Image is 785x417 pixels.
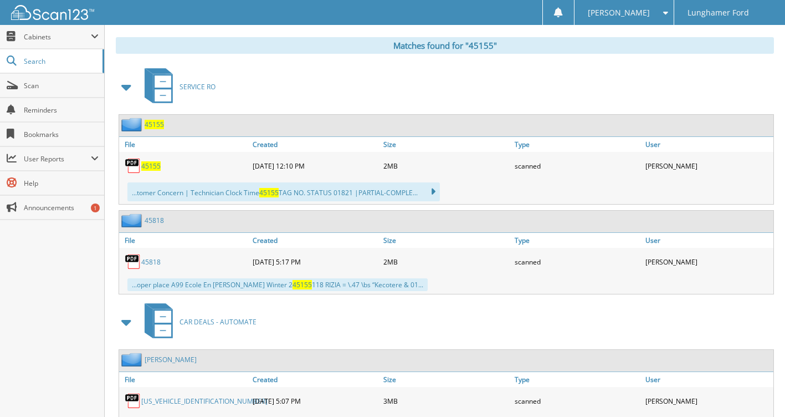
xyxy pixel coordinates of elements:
[687,9,749,16] span: Lunghamer Ford
[24,81,99,90] span: Scan
[250,372,381,387] a: Created
[643,233,773,248] a: User
[24,130,99,139] span: Bookmarks
[24,32,91,42] span: Cabinets
[643,372,773,387] a: User
[293,280,312,289] span: 45155
[512,233,643,248] a: Type
[512,137,643,152] a: Type
[141,396,268,406] a: [US_VEHICLE_IDENTIFICATION_NUMBER]
[250,155,381,177] div: [DATE] 12:10 PM
[127,182,440,201] div: ...tomer Concern | Technician Clock Time TAG NO. STATUS 01821 |PARTIAL-COMPLE...
[125,253,141,270] img: PDF.png
[512,372,643,387] a: Type
[250,390,381,412] div: [DATE] 5:07 PM
[250,233,381,248] a: Created
[125,157,141,174] img: PDF.png
[125,393,141,409] img: PDF.png
[643,251,773,273] div: [PERSON_NAME]
[127,278,428,291] div: ...oper place A99 Ecole En [PERSON_NAME] Winter 2 118 RIZIA = \.47 \bs “Kecotere & 01...
[250,251,381,273] div: [DATE] 5:17 PM
[91,204,100,212] div: 1
[119,233,250,248] a: File
[512,390,643,412] div: scanned
[381,372,511,387] a: Size
[119,137,250,152] a: File
[643,137,773,152] a: User
[381,137,511,152] a: Size
[381,390,511,412] div: 3MB
[121,213,145,227] img: folder2.png
[512,155,643,177] div: scanned
[24,179,99,188] span: Help
[24,105,99,115] span: Reminders
[643,390,773,412] div: [PERSON_NAME]
[643,155,773,177] div: [PERSON_NAME]
[179,317,256,327] span: CAR DEALS - AUTOMATE
[119,372,250,387] a: File
[116,37,774,54] div: Matches found for "45155"
[250,137,381,152] a: Created
[121,118,145,131] img: folder2.png
[24,154,91,164] span: User Reports
[381,251,511,273] div: 2MB
[179,82,216,91] span: SERVICE RO
[145,120,164,129] a: 45155
[588,9,650,16] span: [PERSON_NAME]
[512,251,643,273] div: scanned
[381,233,511,248] a: Size
[121,353,145,367] img: folder2.png
[24,203,99,212] span: Announcements
[141,161,161,171] a: 45155
[145,216,164,225] a: 45818
[259,188,279,197] span: 45155
[24,57,97,66] span: Search
[11,5,94,20] img: scan123-logo-white.svg
[141,257,161,267] a: 45818
[138,300,256,344] a: CAR DEALS - AUTOMATE
[381,155,511,177] div: 2MB
[145,355,197,364] a: [PERSON_NAME]
[138,65,216,109] a: SERVICE RO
